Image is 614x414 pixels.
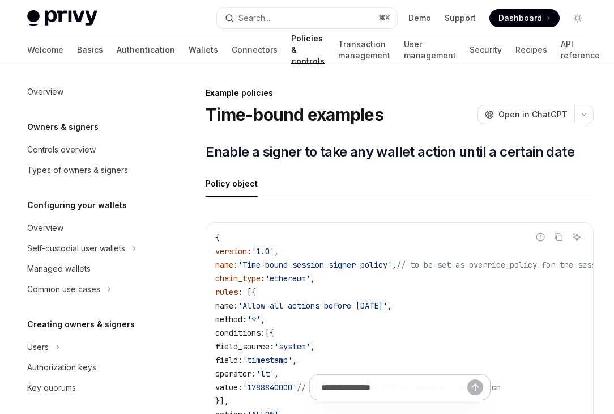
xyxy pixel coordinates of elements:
[18,357,163,378] a: Authorization keys
[515,36,547,64] a: Recipes
[27,318,135,331] h5: Creating owners & signers
[117,36,175,64] a: Authentication
[27,381,76,395] div: Key quorums
[77,36,103,64] a: Basics
[215,246,247,256] span: version
[477,105,574,124] button: Open in ChatGPT
[18,160,163,180] a: Types of owners & signers
[215,314,247,324] span: method:
[27,10,97,26] img: light logo
[321,375,467,400] input: Ask a question...
[215,328,265,338] span: conditions:
[215,301,238,311] span: name:
[18,337,163,357] button: Toggle Users section
[232,36,278,64] a: Connectors
[467,379,483,395] button: Send message
[392,260,396,270] span: ,
[569,9,587,27] button: Toggle dark mode
[27,262,91,276] div: Managed wallets
[408,12,431,24] a: Demo
[238,287,256,297] span: : [{
[206,170,258,197] button: Policy object
[404,36,456,64] a: User management
[265,273,310,284] span: 'ethereum'
[18,218,163,238] a: Overview
[242,355,292,365] span: 'timestamp'
[310,273,315,284] span: ,
[233,260,238,270] span: :
[265,328,274,338] span: [{
[310,341,315,352] span: ,
[27,85,63,99] div: Overview
[18,82,163,102] a: Overview
[27,163,128,177] div: Types of owners & signers
[470,36,502,64] a: Security
[189,36,218,64] a: Wallets
[206,87,594,99] div: Example policies
[27,36,63,64] a: Welcome
[274,341,310,352] span: 'system'
[27,340,49,354] div: Users
[387,301,392,311] span: ,
[247,246,251,256] span: :
[18,378,163,398] a: Key quorums
[533,230,548,244] button: Report incorrect code
[215,233,220,243] span: {
[215,341,274,352] span: field_source:
[206,143,574,161] span: Enable a signer to take any wallet action until a certain date
[18,140,163,160] a: Controls overview
[238,260,392,270] span: 'Time-bound session signer policy'
[27,198,127,212] h5: Configuring your wallets
[27,120,99,134] h5: Owners & signers
[215,355,242,365] span: field:
[27,361,96,374] div: Authorization keys
[217,8,398,28] button: Open search
[18,279,163,299] button: Toggle Common use cases section
[256,369,274,379] span: 'lt'
[378,14,390,23] span: ⌘ K
[18,238,163,259] button: Toggle Self-custodial user wallets section
[27,242,125,255] div: Self-custodial user wallets
[489,9,560,27] a: Dashboard
[18,259,163,279] a: Managed wallets
[251,246,274,256] span: '1.0'
[238,301,387,311] span: 'Allow all actions before [DATE]'
[215,273,261,284] span: chain_type
[238,11,270,25] div: Search...
[274,369,279,379] span: ,
[498,109,568,120] span: Open in ChatGPT
[445,12,476,24] a: Support
[27,221,63,235] div: Overview
[206,104,383,125] h1: Time-bound examples
[261,314,265,324] span: ,
[215,369,256,379] span: operator:
[498,12,542,24] span: Dashboard
[561,36,600,64] a: API reference
[27,282,100,296] div: Common use cases
[291,36,325,64] a: Policies & controls
[215,260,233,270] span: name
[569,230,584,244] button: Ask AI
[551,230,566,244] button: Copy the contents from the code block
[338,36,390,64] a: Transaction management
[27,143,96,157] div: Controls overview
[274,246,279,256] span: ,
[261,273,265,284] span: :
[292,355,297,365] span: ,
[215,287,238,297] span: rules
